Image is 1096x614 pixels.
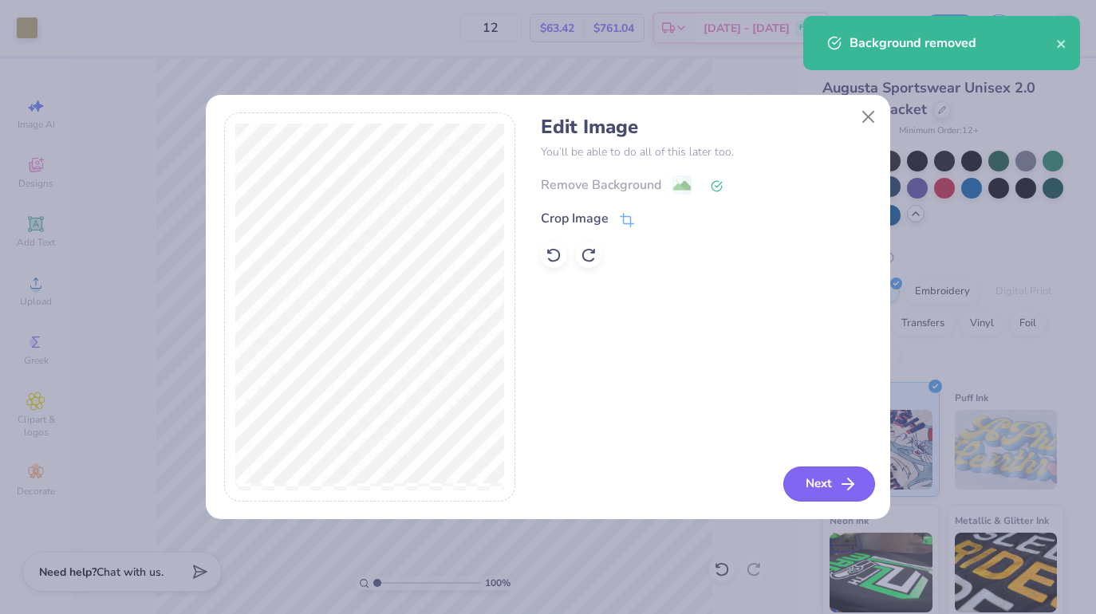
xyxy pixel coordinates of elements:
h4: Edit Image [541,116,872,139]
p: You’ll be able to do all of this later too. [541,144,872,160]
div: Crop Image [541,209,609,228]
button: close [1056,33,1067,53]
div: Background removed [850,33,1056,53]
button: Next [783,466,875,502]
button: Close [854,101,884,132]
